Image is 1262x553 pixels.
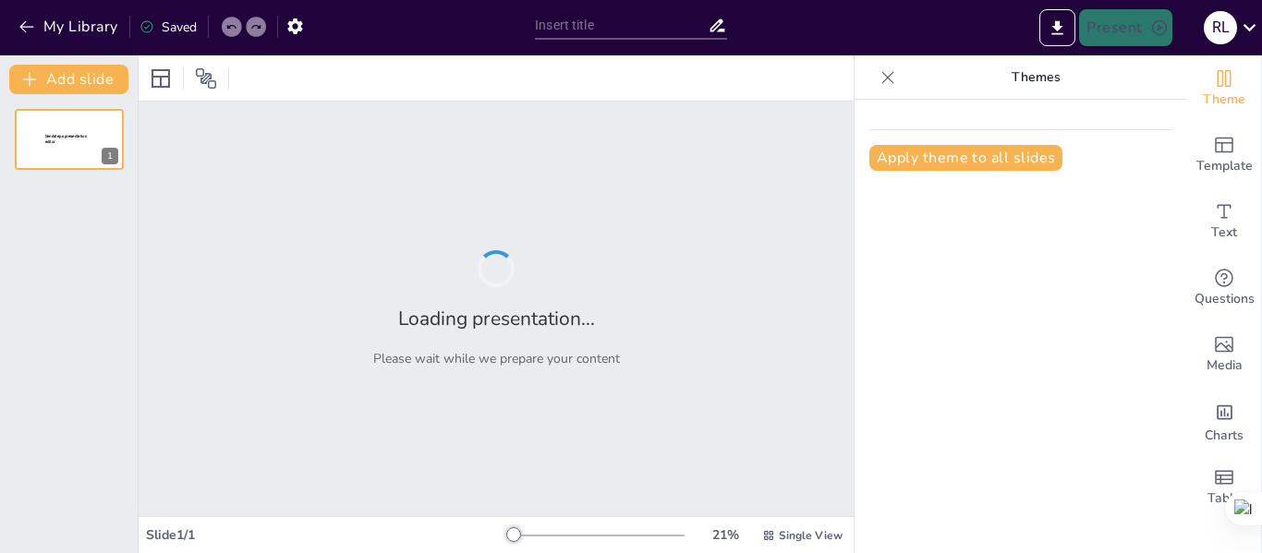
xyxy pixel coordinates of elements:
span: Template [1196,156,1253,176]
div: Get real-time input from your audience [1187,255,1261,321]
div: r l [1204,11,1237,44]
button: Present [1079,9,1171,46]
div: Add text boxes [1187,188,1261,255]
div: Change the overall theme [1187,55,1261,122]
div: 21 % [703,526,747,544]
span: Theme [1203,90,1245,110]
div: Add a table [1187,454,1261,521]
div: Saved [140,18,197,36]
input: Insert title [535,12,708,39]
span: Media [1207,355,1243,376]
h2: Loading presentation... [398,306,595,331]
div: Layout [146,64,176,93]
div: Add images, graphics, shapes or video [1187,321,1261,388]
div: 1 [102,148,118,164]
span: Questions [1195,289,1255,309]
div: Slide 1 / 1 [146,526,507,544]
div: Add charts and graphs [1187,388,1261,454]
span: Table [1207,488,1241,509]
span: Text [1211,222,1237,243]
span: Sendsteps presentation editor [45,134,87,144]
button: Apply theme to all slides [869,145,1062,171]
button: r l [1204,9,1237,46]
button: Export to PowerPoint [1039,9,1075,46]
button: My Library [14,12,126,42]
div: 1 [15,109,124,170]
span: Single View [779,528,843,543]
button: Add slide [9,65,128,94]
p: Themes [903,55,1169,100]
p: Please wait while we prepare your content [373,350,620,367]
span: Position [195,67,217,90]
span: Charts [1205,426,1244,446]
div: Add ready made slides [1187,122,1261,188]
